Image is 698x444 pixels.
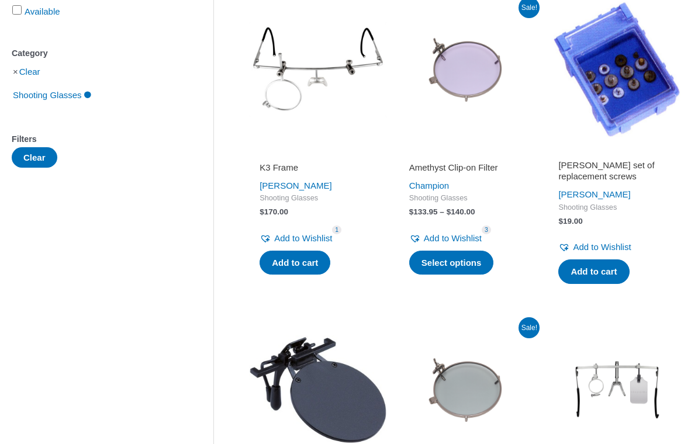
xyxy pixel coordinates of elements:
[409,208,438,217] bdi: 133.95
[519,318,540,339] span: Sale!
[548,1,686,139] img: Knobloch set of replacement screws
[447,208,475,217] bdi: 140.00
[12,46,178,63] div: Category
[440,208,444,217] span: –
[260,146,376,160] iframe: Customer reviews powered by Trustpilot
[12,148,57,168] button: Clear
[260,231,332,247] a: Add to Wishlist
[558,160,675,188] a: [PERSON_NAME] set of replacement screws
[409,251,494,276] a: Select options for “Amethyst Clip-on Filter”
[447,208,451,217] span: $
[12,90,92,100] a: Shooting Glasses
[260,251,330,276] a: Add to cart: “K3 Frame”
[409,208,414,217] span: $
[558,160,675,183] h2: [PERSON_NAME] set of replacement screws
[19,67,40,77] a: Clear
[409,231,482,247] a: Add to Wishlist
[12,131,178,148] div: Filters
[260,208,288,217] bdi: 170.00
[409,181,449,191] a: Champion
[260,162,376,178] a: K3 Frame
[260,162,376,174] h2: K3 Frame
[409,162,526,178] a: Amethyst Clip-on Filter
[424,234,482,244] span: Add to Wishlist
[332,226,341,235] span: 1
[260,194,376,204] span: Shooting Glasses
[409,162,526,174] h2: Amethyst Clip-on Filter
[558,161,675,279] iframe: Customer reviews powered by Trustpilot
[274,234,332,244] span: Add to Wishlist
[260,181,331,191] a: [PERSON_NAME]
[12,6,22,15] input: Available
[12,86,83,106] span: Shooting Glasses
[25,7,60,17] a: Available
[249,1,387,139] img: K3 Frame
[482,226,491,235] span: 3
[399,1,537,139] img: Amethyst clip-on filter
[409,146,526,160] iframe: Customer reviews powered by Trustpilot
[260,208,264,217] span: $
[558,146,675,160] iframe: Customer reviews powered by Trustpilot
[409,194,526,204] span: Shooting Glasses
